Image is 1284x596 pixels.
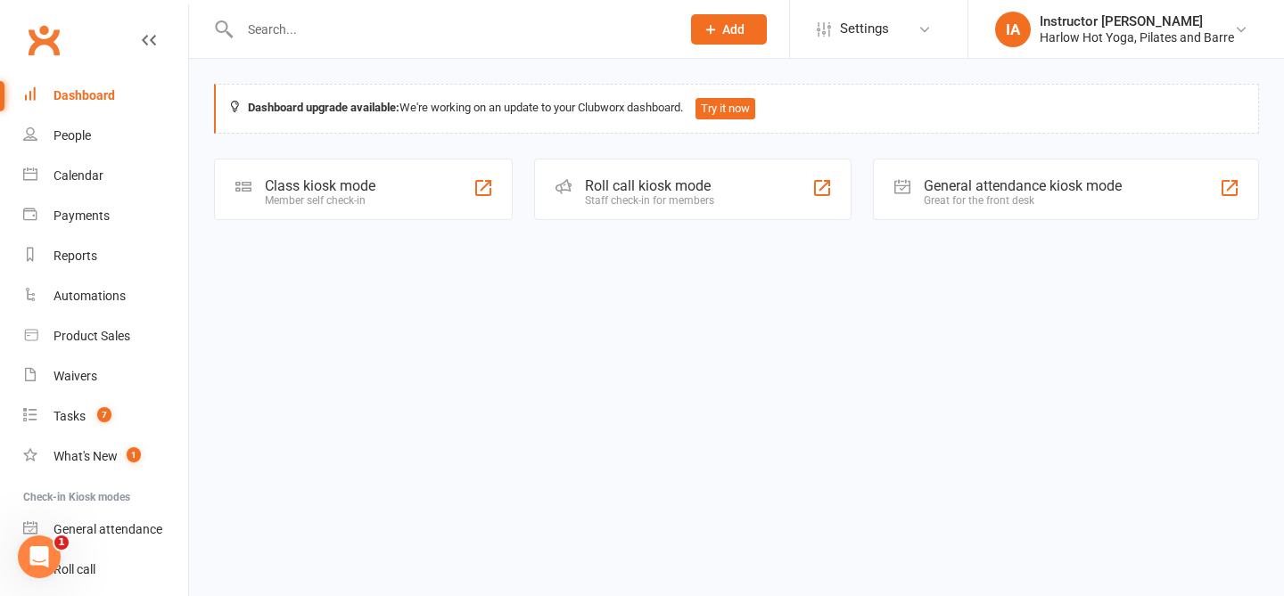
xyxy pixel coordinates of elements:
[23,356,188,396] a: Waivers
[840,9,889,49] span: Settings
[53,289,126,303] div: Automations
[23,316,188,356] a: Product Sales
[23,116,188,156] a: People
[127,447,141,462] span: 1
[1040,13,1234,29] div: Instructor [PERSON_NAME]
[23,236,188,276] a: Reports
[21,18,66,62] a: Clubworx
[691,14,767,45] button: Add
[53,522,162,536] div: General attendance
[23,156,188,196] a: Calendar
[695,98,755,119] button: Try it now
[23,437,188,477] a: What's New1
[235,17,668,42] input: Search...
[18,535,61,578] iframe: Intercom live chat
[54,535,69,550] span: 1
[53,369,97,383] div: Waivers
[995,12,1031,47] div: IA
[265,194,375,207] div: Member self check-in
[53,562,95,576] div: Roll call
[248,101,399,114] strong: Dashboard upgrade available:
[53,168,103,183] div: Calendar
[53,208,110,223] div: Payments
[23,276,188,316] a: Automations
[97,407,111,422] span: 7
[1040,29,1234,45] div: Harlow Hot Yoga, Pilates and Barre
[23,76,188,116] a: Dashboard
[924,194,1122,207] div: Great for the front desk
[23,510,188,550] a: General attendance kiosk mode
[53,128,91,143] div: People
[53,88,115,102] div: Dashboard
[265,177,375,194] div: Class kiosk mode
[23,396,188,437] a: Tasks 7
[53,249,97,263] div: Reports
[585,177,714,194] div: Roll call kiosk mode
[23,196,188,236] a: Payments
[53,409,86,423] div: Tasks
[53,449,118,463] div: What's New
[585,194,714,207] div: Staff check-in for members
[722,22,745,37] span: Add
[23,550,188,590] a: Roll call
[924,177,1122,194] div: General attendance kiosk mode
[53,329,130,343] div: Product Sales
[214,84,1259,134] div: We're working on an update to your Clubworx dashboard.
